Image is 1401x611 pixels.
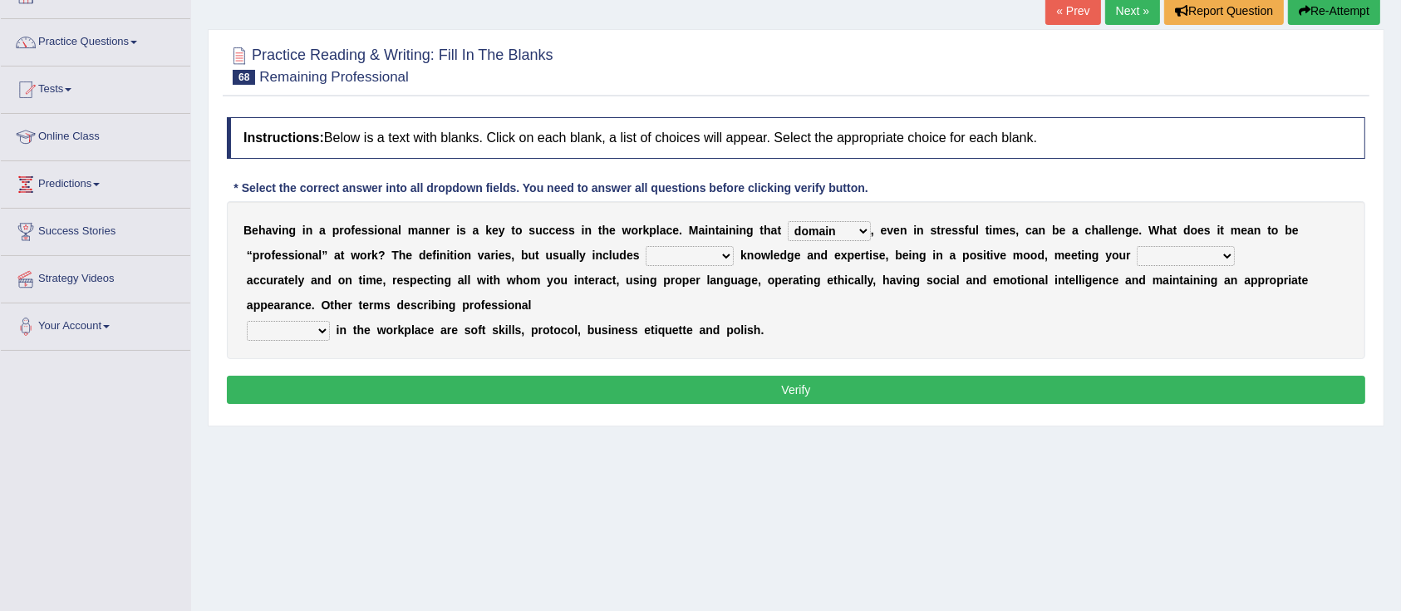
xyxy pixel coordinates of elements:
[584,224,592,237] b: n
[879,249,886,262] b: e
[511,249,514,262] b: ,
[546,249,553,262] b: u
[505,249,512,262] b: s
[913,224,917,237] b: i
[1105,249,1112,262] b: y
[932,249,936,262] b: i
[1159,224,1167,237] b: h
[397,273,404,287] b: e
[385,224,392,237] b: n
[339,224,343,237] b: r
[444,273,451,287] b: g
[273,273,278,287] b: r
[275,249,282,262] b: e
[1084,249,1092,262] b: n
[495,249,499,262] b: i
[656,224,660,237] b: l
[958,224,965,237] b: s
[1167,224,1173,237] b: a
[295,249,298,262] b: i
[247,273,253,287] b: a
[1197,224,1204,237] b: e
[612,249,620,262] b: u
[458,273,465,287] b: a
[391,249,399,262] b: T
[311,273,317,287] b: a
[834,249,841,262] b: e
[854,249,861,262] b: e
[970,249,977,262] b: o
[969,224,976,237] b: u
[559,249,567,262] b: u
[946,224,952,237] b: e
[596,249,603,262] b: n
[1038,249,1045,262] b: d
[1,256,190,298] a: Strategy Videos
[1092,224,1099,237] b: h
[747,249,755,262] b: n
[489,273,494,287] b: t
[378,249,386,262] b: ?
[848,249,855,262] b: p
[1271,224,1279,237] b: o
[912,249,920,262] b: n
[408,224,418,237] b: m
[555,224,562,237] b: e
[950,249,956,262] b: a
[259,273,266,287] b: c
[371,249,378,262] b: k
[494,273,501,287] b: h
[951,224,958,237] b: s
[516,273,524,287] b: h
[521,249,528,262] b: b
[1,67,190,108] a: Tests
[736,224,740,237] b: i
[465,249,472,262] b: n
[282,224,289,237] b: n
[976,249,983,262] b: s
[895,249,902,262] b: b
[725,224,729,237] b: i
[1059,224,1066,237] b: e
[965,224,969,237] b: f
[272,224,278,237] b: v
[305,249,312,262] b: n
[535,249,539,262] b: t
[774,249,780,262] b: e
[259,249,263,262] b: r
[477,273,486,287] b: w
[778,224,782,237] b: t
[886,249,889,262] b: ,
[719,224,725,237] b: a
[1285,224,1292,237] b: b
[1191,224,1198,237] b: o
[900,224,907,237] b: n
[288,249,295,262] b: s
[794,249,801,262] b: e
[1010,224,1016,237] b: s
[902,249,909,262] b: e
[807,249,814,262] b: a
[432,224,440,237] b: n
[319,224,326,237] b: a
[515,224,523,237] b: o
[1292,224,1299,237] b: e
[1148,224,1159,237] b: W
[430,273,434,287] b: t
[666,224,673,237] b: c
[243,131,324,145] b: Instructions:
[492,224,499,237] b: e
[368,224,375,237] b: s
[318,249,322,262] b: l
[1045,249,1048,262] b: ,
[881,224,887,237] b: e
[528,249,536,262] b: u
[253,249,260,262] b: p
[306,224,313,237] b: n
[962,249,970,262] b: p
[1032,224,1039,237] b: a
[941,224,945,237] b: r
[490,249,494,262] b: r
[991,249,994,262] b: i
[440,249,447,262] b: n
